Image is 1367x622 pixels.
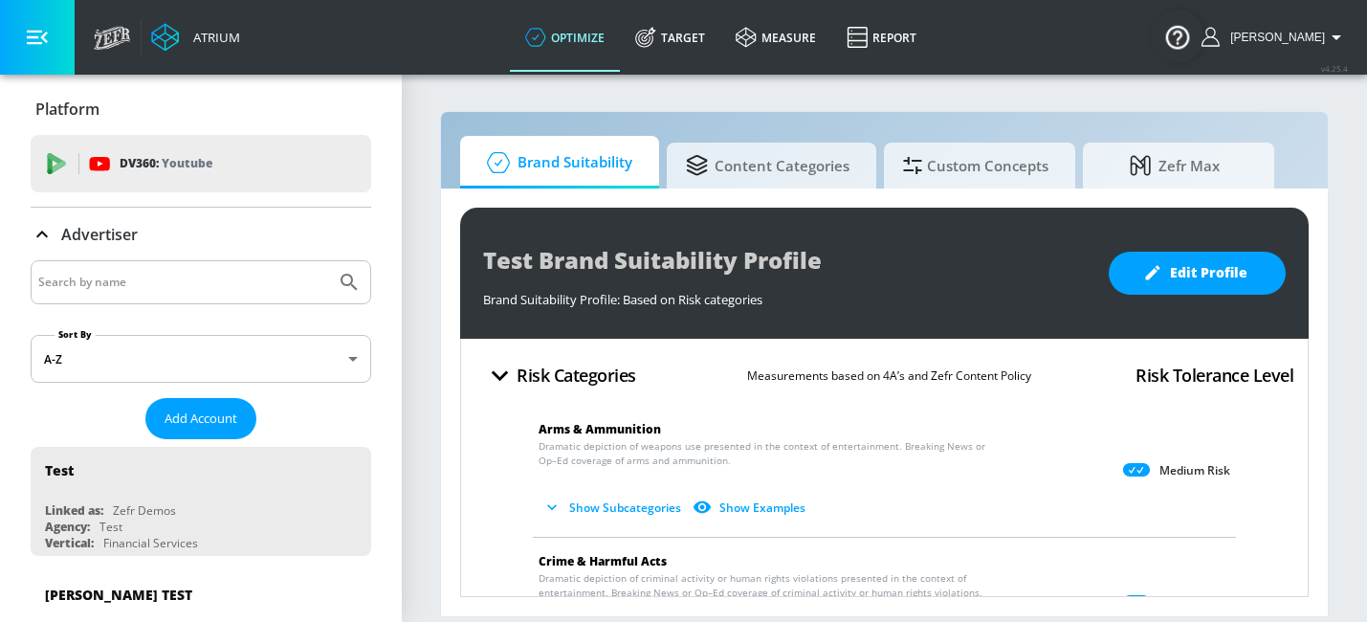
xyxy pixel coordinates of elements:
[510,3,620,72] a: optimize
[31,82,371,136] div: Platform
[165,408,237,430] span: Add Account
[151,23,240,52] a: Atrium
[38,270,328,295] input: Search by name
[903,143,1048,189] span: Custom Concepts
[1147,261,1247,285] span: Edit Profile
[186,29,240,46] div: Atrium
[45,461,74,479] div: Test
[475,353,644,398] button: Risk Categories
[539,553,667,569] span: Crime & Harmful Acts
[45,502,103,519] div: Linked as:
[145,398,256,439] button: Add Account
[720,3,831,72] a: measure
[479,140,632,186] span: Brand Suitability
[1159,463,1230,478] p: Medium Risk
[831,3,932,72] a: Report
[1135,362,1293,389] h4: Risk Tolerance Level
[539,492,689,523] button: Show Subcategories
[45,535,94,551] div: Vertical:
[517,362,636,389] h4: Risk Categories
[539,439,1002,468] span: Dramatic depiction of weapons use presented in the context of entertainment. Breaking News or Op–...
[162,153,212,173] p: Youtube
[45,519,90,535] div: Agency:
[31,447,371,556] div: TestLinked as:Zefr DemosAgency:TestVertical:Financial Services
[103,535,198,551] div: Financial Services
[483,281,1090,308] div: Brand Suitability Profile: Based on Risk categories
[1159,595,1230,611] p: Medium Risk
[55,328,96,341] label: Sort By
[747,366,1031,386] p: Measurements based on 4A’s and Zefr Content Policy
[1223,31,1325,44] span: login as: emily.shoemaker@zefr.com
[61,224,138,245] p: Advertiser
[113,502,176,519] div: Zefr Demos
[539,421,661,437] span: Arms & Ammunition
[1109,252,1286,295] button: Edit Profile
[620,3,720,72] a: Target
[1102,143,1247,189] span: Zefr Max
[1151,10,1204,63] button: Open Resource Center
[1202,26,1348,49] button: [PERSON_NAME]
[35,99,99,120] p: Platform
[31,135,371,192] div: DV360: Youtube
[120,153,212,174] p: DV360:
[539,571,1002,600] span: Dramatic depiction of criminal activity or human rights violations presented in the context of en...
[31,208,371,261] div: Advertiser
[689,492,813,523] button: Show Examples
[99,519,122,535] div: Test
[1321,63,1348,74] span: v 4.25.4
[45,586,192,604] div: [PERSON_NAME] TEST
[686,143,849,189] span: Content Categories
[31,335,371,383] div: A-Z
